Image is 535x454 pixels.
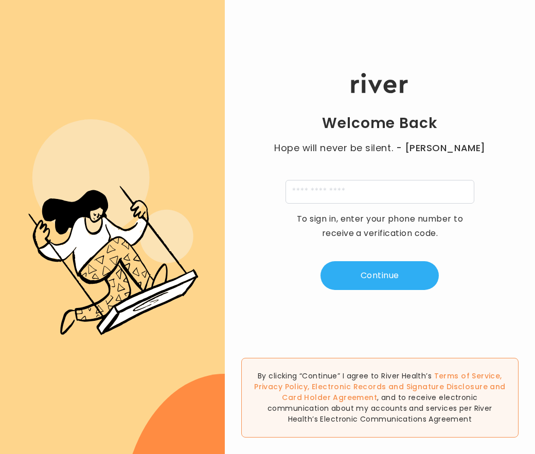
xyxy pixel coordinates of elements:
[254,371,505,403] span: , , and
[434,371,501,381] a: Terms of Service
[322,114,437,133] h1: Welcome Back
[282,392,377,403] a: Card Holder Agreement
[290,212,470,241] p: To sign in, enter your phone number to receive a verification code.
[254,382,308,392] a: Privacy Policy
[312,382,488,392] a: Electronic Records and Signature Disclosure
[267,392,492,424] span: , and to receive electronic communication about my accounts and services per River Health’s Elect...
[320,261,439,290] button: Continue
[264,141,495,155] p: Hope will never be silent.
[241,358,519,438] div: By clicking “Continue” I agree to River Health’s
[396,141,486,155] span: - [PERSON_NAME]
